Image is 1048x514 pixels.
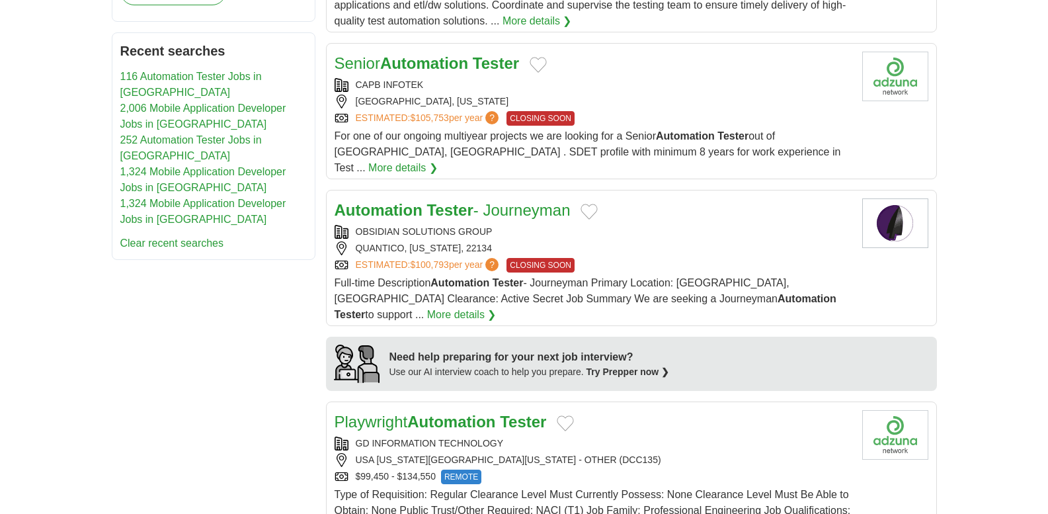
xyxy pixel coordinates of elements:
[120,237,224,249] a: Clear recent searches
[862,52,928,101] img: Company logo
[335,413,547,431] a: PlaywrightAutomation Tester
[410,259,448,270] span: $100,793
[485,111,499,124] span: ?
[493,277,524,288] strong: Tester
[335,78,852,92] div: CAPB INFOTEK
[581,204,598,220] button: Add to favorite jobs
[426,201,473,219] strong: Tester
[120,166,286,193] a: 1,324 Mobile Application Developer Jobs in [GEOGRAPHIC_DATA]
[506,258,575,273] span: CLOSING SOON
[500,413,546,431] strong: Tester
[473,54,519,72] strong: Tester
[530,57,547,73] button: Add to favorite jobs
[335,241,852,255] div: QUANTICO, [US_STATE], 22134
[368,160,438,176] a: More details ❯
[335,309,366,320] strong: Tester
[503,13,572,29] a: More details ❯
[335,54,520,72] a: SeniorAutomation Tester
[356,111,502,126] a: ESTIMATED:$105,753per year?
[389,365,670,379] div: Use our AI interview coach to help you prepare.
[557,415,574,431] button: Add to favorite jobs
[778,293,836,304] strong: Automation
[335,453,852,467] div: USA [US_STATE][GEOGRAPHIC_DATA][US_STATE] - OTHER (DCC135)
[356,226,493,237] a: OBSIDIAN SOLUTIONS GROUP
[380,54,468,72] strong: Automation
[441,470,481,484] span: REMOTE
[335,277,836,320] span: Full-time Description - Journeyman Primary Location: [GEOGRAPHIC_DATA], [GEOGRAPHIC_DATA] Clearan...
[335,130,841,173] span: For one of our ongoing multiyear projects we are looking for a Senior out of [GEOGRAPHIC_DATA], [...
[120,198,286,225] a: 1,324 Mobile Application Developer Jobs in [GEOGRAPHIC_DATA]
[656,130,715,142] strong: Automation
[356,258,502,273] a: ESTIMATED:$100,793per year?
[407,413,495,431] strong: Automation
[335,437,852,450] div: GD INFORMATION TECHNOLOGY
[862,410,928,460] img: Company logo
[335,201,571,219] a: Automation Tester- Journeyman
[430,277,489,288] strong: Automation
[485,258,499,271] span: ?
[335,95,852,108] div: [GEOGRAPHIC_DATA], [US_STATE]
[717,130,748,142] strong: Tester
[862,198,928,248] img: Obsidian Solutions Group logo
[120,41,307,61] h2: Recent searches
[427,307,497,323] a: More details ❯
[506,111,575,126] span: CLOSING SOON
[389,349,670,365] div: Need help preparing for your next job interview?
[586,366,670,377] a: Try Prepper now ❯
[410,112,448,123] span: $105,753
[335,470,852,484] div: $99,450 - $134,550
[120,103,286,130] a: 2,006 Mobile Application Developer Jobs in [GEOGRAPHIC_DATA]
[120,71,262,98] a: 116 Automation Tester Jobs in [GEOGRAPHIC_DATA]
[335,201,423,219] strong: Automation
[120,134,262,161] a: 252 Automation Tester Jobs in [GEOGRAPHIC_DATA]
